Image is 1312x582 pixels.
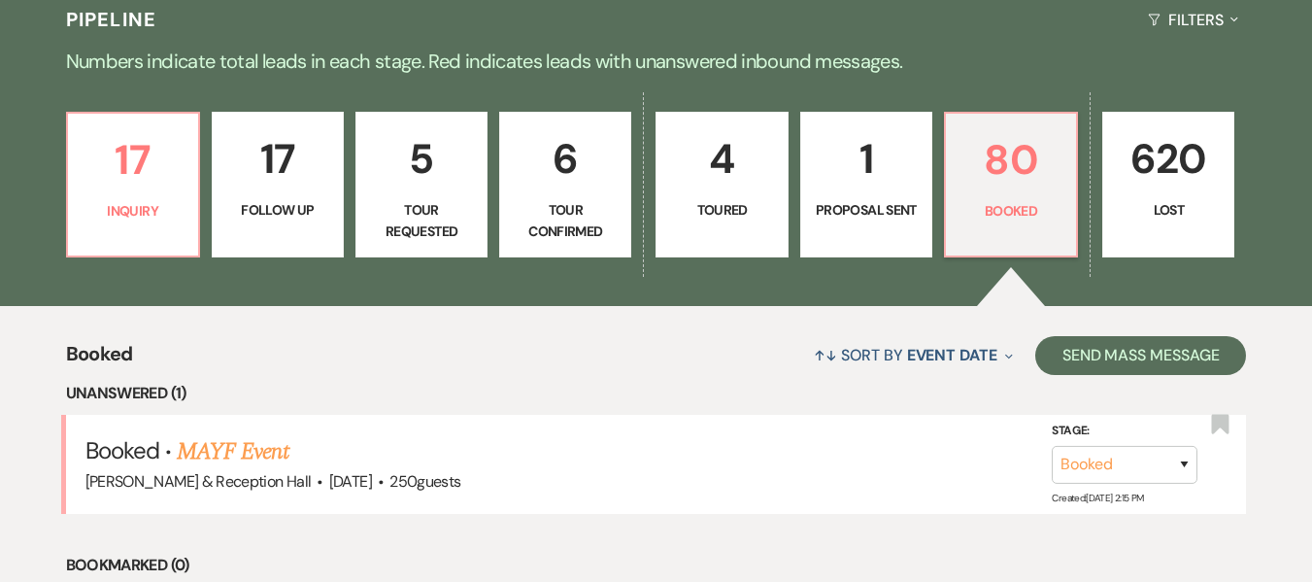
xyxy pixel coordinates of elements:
[85,435,159,465] span: Booked
[1035,336,1247,375] button: Send Mass Message
[1052,491,1143,503] span: Created: [DATE] 2:15 PM
[800,112,932,257] a: 1Proposal Sent
[1052,421,1197,442] label: Stage:
[177,434,287,469] a: MAYF Event
[355,112,488,257] a: 5Tour Requested
[958,200,1064,222] p: Booked
[656,112,788,257] a: 4Toured
[806,329,1020,381] button: Sort By Event Date
[668,199,775,221] p: Toured
[212,112,344,257] a: 17Follow Up
[1102,112,1234,257] a: 620Lost
[85,471,312,492] span: [PERSON_NAME] & Reception Hall
[1115,199,1222,221] p: Lost
[80,127,186,192] p: 17
[512,199,619,243] p: Tour Confirmed
[224,199,331,221] p: Follow Up
[368,126,475,191] p: 5
[907,345,997,365] span: Event Date
[66,381,1247,406] li: Unanswered (1)
[66,112,200,257] a: 17Inquiry
[813,126,920,191] p: 1
[368,199,475,243] p: Tour Requested
[668,126,775,191] p: 4
[389,471,460,492] span: 250 guests
[499,112,631,257] a: 6Tour Confirmed
[66,339,133,381] span: Booked
[224,126,331,191] p: 17
[80,200,186,222] p: Inquiry
[1115,126,1222,191] p: 620
[944,112,1078,257] a: 80Booked
[814,345,837,365] span: ↑↓
[329,471,372,492] span: [DATE]
[958,127,1064,192] p: 80
[512,126,619,191] p: 6
[813,199,920,221] p: Proposal Sent
[66,553,1247,578] li: Bookmarked (0)
[66,6,157,33] h3: Pipeline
